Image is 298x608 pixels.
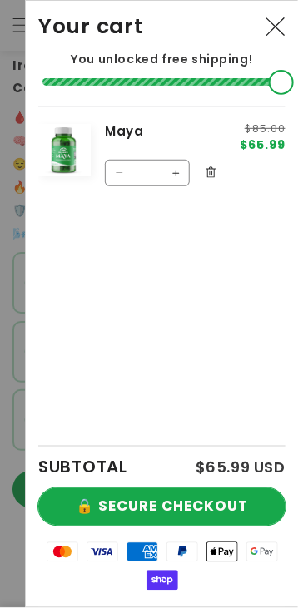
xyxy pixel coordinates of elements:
[257,9,294,46] button: Close
[38,13,143,39] h2: Your cart
[132,160,162,186] input: Quantity for Maya
[105,124,221,140] a: Maya
[240,139,286,151] span: $65.99
[196,461,286,476] p: $65.99 USD
[198,161,223,185] button: Remove Maya
[240,124,286,134] s: $85.00
[38,52,286,67] p: You unlocked free shipping!
[38,488,286,526] button: 🔒 SECURE CHECKOUT
[38,459,127,476] h2: SUBTOTAL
